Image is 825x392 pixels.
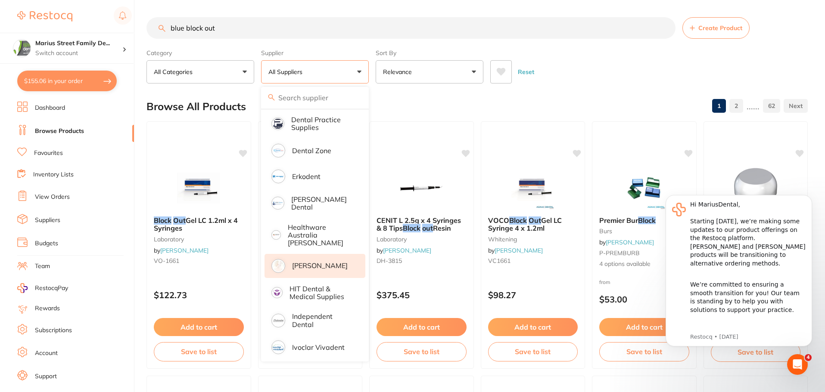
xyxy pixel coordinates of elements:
p: Healthware Australia [PERSON_NAME] [288,223,354,247]
a: [PERSON_NAME] [495,247,543,254]
p: Ivoclar Vivadent [292,343,345,351]
img: RestocqPay [17,283,28,293]
span: by [154,247,209,254]
button: Add to cart [154,318,244,336]
span: 4 [805,354,812,361]
em: Block [403,224,420,232]
input: Search Products [146,17,676,39]
img: NOVALOC® PROCESSING SPACER [728,164,784,207]
img: Henry Schein Halas [273,260,284,272]
p: $375.45 [377,290,467,300]
b: Premier Bur Block [599,216,689,224]
a: Dashboard [35,104,65,112]
img: Marius Street Family Dental [13,40,31,57]
p: ...... [747,101,760,111]
button: Create Product [682,17,750,39]
img: Erskine Dental [273,198,283,208]
p: $122.73 [154,290,244,300]
a: [PERSON_NAME] [606,238,654,246]
p: $53.00 [599,294,689,304]
a: Budgets [35,239,58,248]
a: Support [35,372,57,381]
iframe: Intercom live chat [787,354,808,375]
span: by [377,247,431,254]
em: Block [638,216,656,225]
button: Reset [515,60,537,83]
span: VC1661 [488,257,511,265]
button: Add to cart [488,318,578,336]
img: Healthware Australia Ridley [273,231,280,238]
img: CENIT L 2.5g x 4 Syringes & 8 Tips Block out Resin [393,167,449,210]
span: P-PREMBURB [599,249,640,257]
h4: Marius Street Family Dental [35,39,122,48]
label: Supplier [261,49,369,57]
span: CENIT L 2.5g x 4 Syringes & 8 Tips [377,216,461,232]
span: Create Product [698,25,742,31]
label: Sort By [376,49,483,57]
a: 62 [763,97,780,114]
button: All Categories [146,60,254,83]
a: [PERSON_NAME] [383,247,431,254]
a: 2 [729,97,743,114]
p: All Categories [154,68,196,76]
button: Save to list [599,342,689,361]
span: Gel LC 1.2ml x 4 Syringes [154,216,238,232]
a: Team [35,262,50,271]
p: All Suppliers [268,68,306,76]
span: Gel LC Syringe 4 x 1.2ml [488,216,562,232]
a: Favourites [34,149,63,157]
p: Independent Dental [292,312,353,328]
img: Dental Zone [273,145,284,156]
span: VOCO [488,216,509,225]
em: Block [154,216,171,225]
img: Premier Bur Block [616,167,672,210]
span: RestocqPay [35,284,68,293]
a: Restocq Logo [17,6,72,26]
span: by [488,247,543,254]
iframe: Intercom notifications message [653,182,825,369]
button: Add to cart [599,318,689,336]
p: Dental Zone [292,147,331,154]
em: out [422,224,433,232]
a: Account [35,349,58,358]
span: by [599,238,654,246]
em: Out [173,216,186,225]
a: View Orders [35,193,70,201]
span: from [599,279,610,285]
p: Message from Restocq, sent 2w ago [37,151,153,159]
img: HIT Dental & Medical Supplies [273,288,281,297]
a: Browse Products [35,127,84,136]
span: Premier Bur [599,216,638,225]
img: Erkodent [273,171,284,182]
img: Ivoclar Vivadent [273,342,284,353]
a: Inventory Lists [33,170,74,179]
small: burs [599,228,689,235]
a: 1 [712,97,726,114]
small: laboratory [154,236,244,243]
button: All Suppliers [261,60,369,83]
a: [PERSON_NAME] [160,247,209,254]
p: Relevance [383,68,415,76]
span: VO-1661 [154,257,179,265]
b: VOCO Block Out Gel LC Syringe 4 x 1.2ml [488,216,578,232]
small: whitening [488,236,578,243]
button: $155.06 in your order [17,71,117,91]
a: Suppliers [35,216,60,225]
p: HIT Dental & Medical Supplies [290,285,353,301]
small: laboratory [377,236,467,243]
em: Block [509,216,527,225]
span: 4 options available [599,260,689,269]
b: Block Out Gel LC 1.2ml x 4 Syringes [154,216,244,232]
button: Save to list [154,342,244,361]
img: Dental Practice Supplies [273,119,283,129]
img: Restocq Logo [17,11,72,22]
button: Save to list [488,342,578,361]
em: Out [529,216,541,225]
button: Relevance [376,60,483,83]
p: [PERSON_NAME] [292,262,348,269]
span: Resin [433,224,451,232]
